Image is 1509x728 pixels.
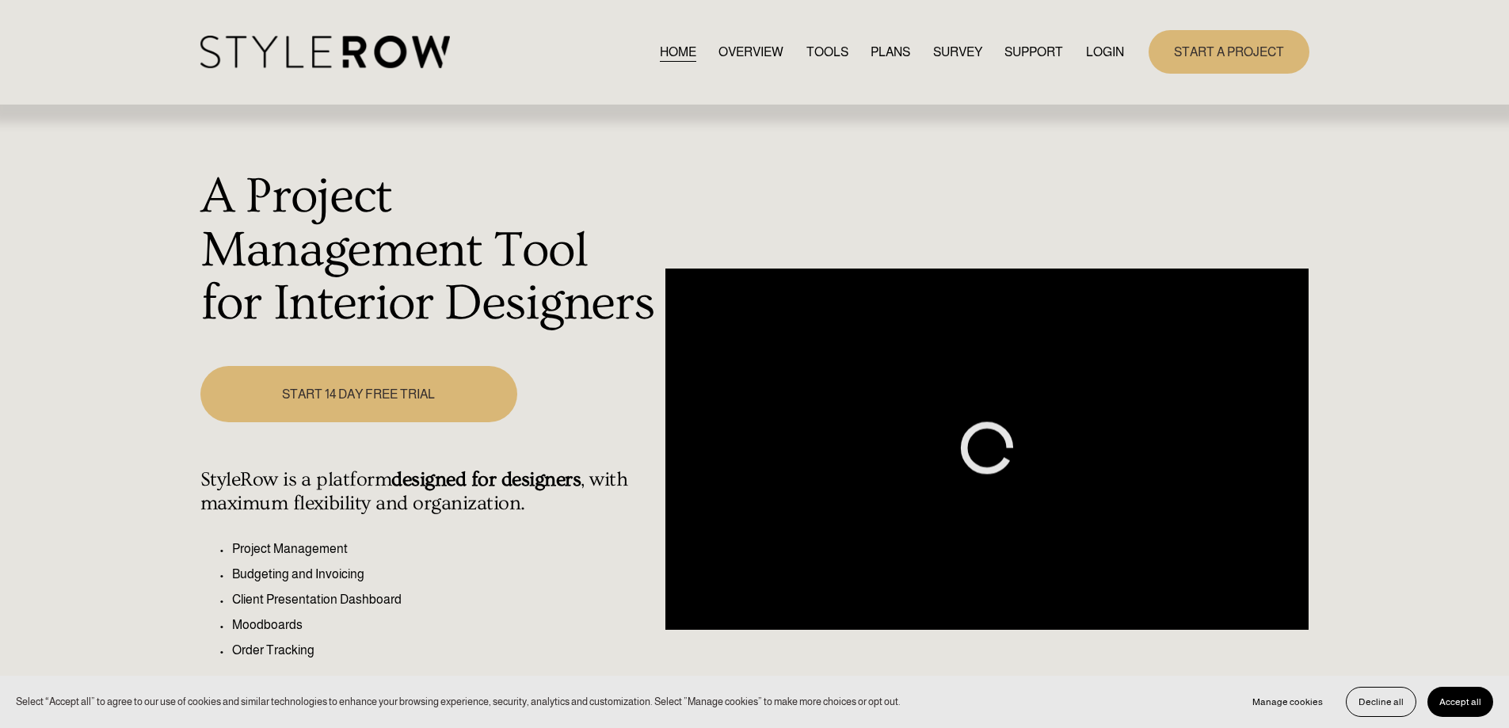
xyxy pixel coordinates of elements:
[1086,41,1124,63] a: LOGIN
[718,41,783,63] a: OVERVIEW
[1358,696,1404,707] span: Decline all
[232,641,657,660] p: Order Tracking
[391,468,581,491] strong: designed for designers
[200,366,517,422] a: START 14 DAY FREE TRIAL
[200,36,450,68] img: StyleRow
[1149,30,1309,74] a: START A PROJECT
[232,539,657,558] p: Project Management
[232,616,657,635] p: Moodboards
[232,565,657,584] p: Budgeting and Invoicing
[1252,696,1323,707] span: Manage cookies
[200,468,657,516] h4: StyleRow is a platform , with maximum flexibility and organization.
[806,41,848,63] a: TOOLS
[200,673,657,711] p: Simplify your workflow, manage items effectively, and keep your business running seamlessly.
[200,170,657,331] h1: A Project Management Tool for Interior Designers
[1427,687,1493,717] button: Accept all
[16,694,901,709] p: Select “Accept all” to agree to our use of cookies and similar technologies to enhance your brows...
[933,41,982,63] a: SURVEY
[1439,696,1481,707] span: Accept all
[1004,43,1063,62] span: SUPPORT
[660,41,696,63] a: HOME
[1346,687,1416,717] button: Decline all
[871,41,910,63] a: PLANS
[1004,41,1063,63] a: folder dropdown
[232,590,657,609] p: Client Presentation Dashboard
[1240,687,1335,717] button: Manage cookies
